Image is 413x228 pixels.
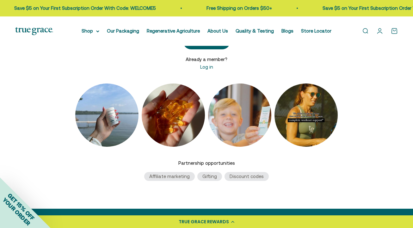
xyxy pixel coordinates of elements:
a: Store Locator [301,28,331,34]
p: Save $5 on Your First Subscription Order With Code: WELCOME5 [12,4,154,12]
p: Already a member? [183,56,230,63]
span: YOUR ORDER [1,196,32,227]
li: Gifting [197,172,222,181]
a: Regenerative Agriculture [147,28,200,34]
a: Quality & Testing [236,28,274,34]
a: Free Shipping on Orders $50+ [205,5,270,11]
li: Discount codes [225,172,269,181]
summary: Shop [82,27,99,35]
a: Blogs [281,28,293,34]
a: About Us [207,28,228,34]
a: Our Packaging [107,28,139,34]
h2: Partnership opportunities [23,159,390,167]
div: TRUE GRACE REWARDS [179,219,229,225]
li: Affiliate marketing [144,172,195,181]
a: Log in [200,64,213,70]
span: GET 15% OFF [6,192,36,221]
